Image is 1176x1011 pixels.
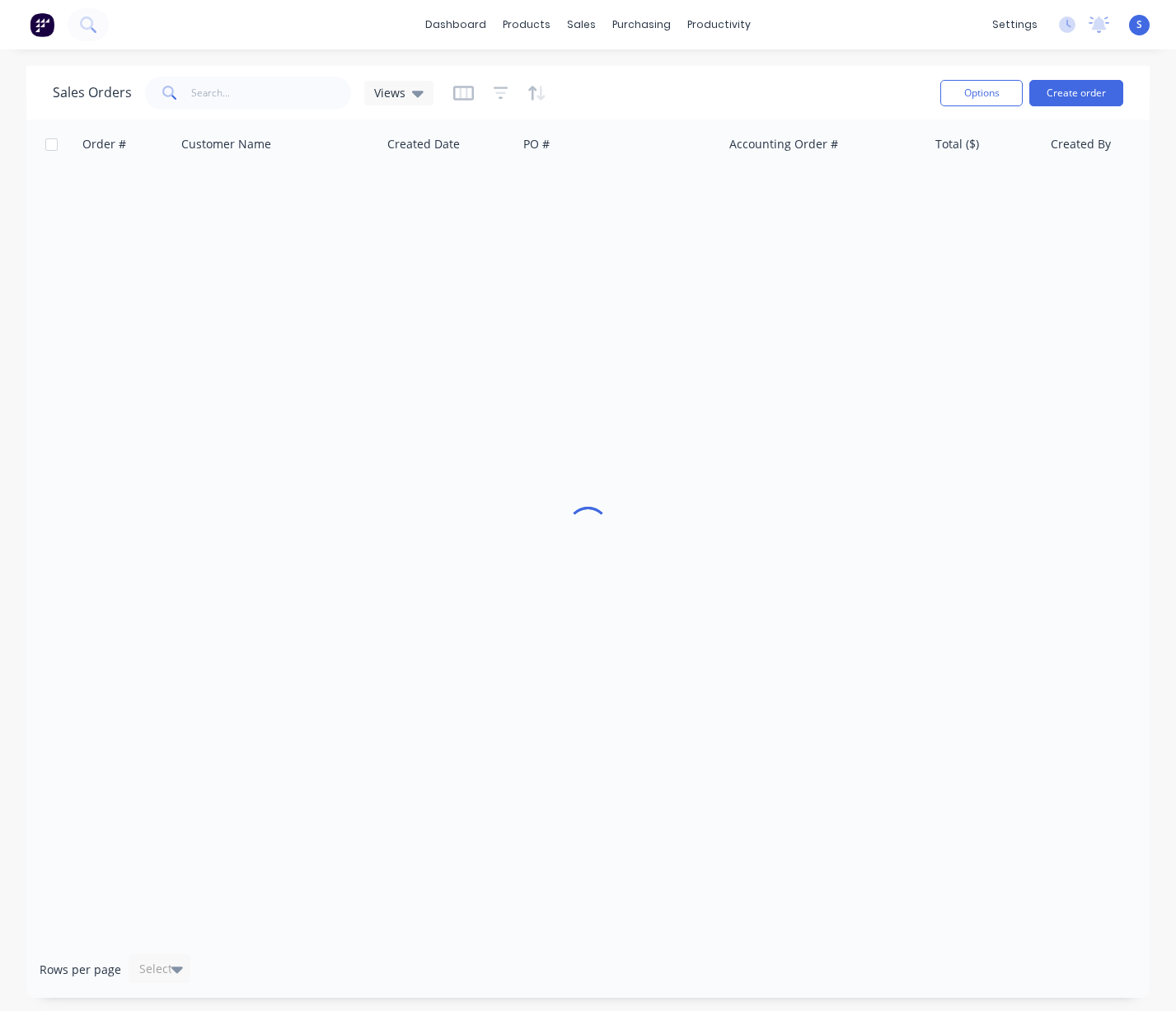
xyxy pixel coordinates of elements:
input: Search... [191,77,352,110]
div: Total ($) [935,136,979,152]
button: Create order [1029,80,1123,106]
img: Factory [30,12,54,37]
a: dashboard [417,12,494,37]
div: purchasing [604,12,679,37]
div: Customer Name [181,136,271,152]
div: productivity [679,12,759,37]
div: sales [559,12,604,37]
button: Options [940,80,1023,106]
div: Select... [139,961,182,977]
div: Created Date [387,136,460,152]
div: PO # [523,136,550,152]
span: S [1136,17,1142,32]
div: settings [984,12,1046,37]
div: Created By [1051,136,1111,152]
div: Order # [82,136,126,152]
span: Rows per page [40,962,121,978]
div: products [494,12,559,37]
h1: Sales Orders [53,85,132,101]
div: Accounting Order # [729,136,838,152]
span: Views [374,84,405,101]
